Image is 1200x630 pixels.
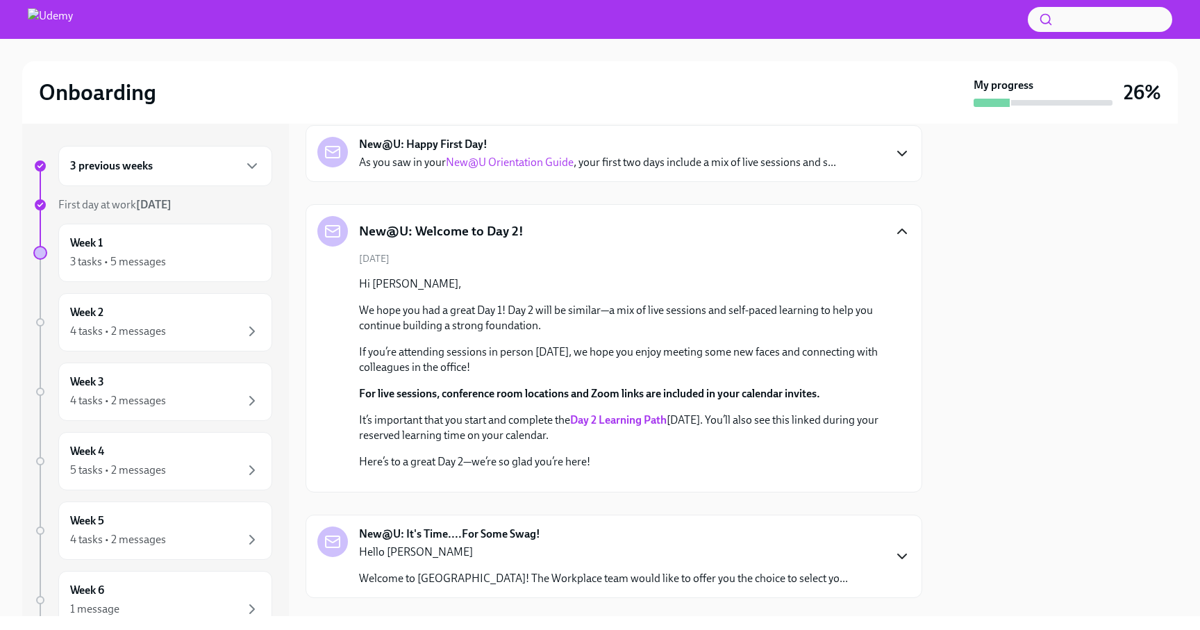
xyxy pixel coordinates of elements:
[58,198,172,211] span: First day at work
[70,532,166,547] div: 4 tasks • 2 messages
[359,222,524,240] h5: New@U: Welcome to Day 2!
[70,583,104,598] h6: Week 6
[570,413,667,426] a: Day 2 Learning Path
[70,158,153,174] h6: 3 previous weeks
[974,78,1033,93] strong: My progress
[359,345,888,375] p: If you’re attending sessions in person [DATE], we hope you enjoy meeting some new faces and conne...
[359,387,820,400] strong: For live sessions, conference room locations and Zoom links are included in your calendar invites.
[1124,80,1161,105] h3: 26%
[33,224,272,282] a: Week 13 tasks • 5 messages
[359,527,540,542] strong: New@U: It's Time....For Some Swag!
[359,276,888,292] p: Hi [PERSON_NAME],
[359,571,848,586] p: Welcome to [GEOGRAPHIC_DATA]! The Workplace team would like to offer you the choice to select yo...
[33,571,272,629] a: Week 61 message
[70,235,103,251] h6: Week 1
[70,602,119,617] div: 1 message
[359,545,848,560] p: Hello [PERSON_NAME]
[359,454,888,470] p: Here’s to a great Day 2—we’re so glad you’re here!
[33,501,272,560] a: Week 54 tasks • 2 messages
[39,78,156,106] h2: Onboarding
[33,293,272,351] a: Week 24 tasks • 2 messages
[359,252,390,265] span: [DATE]
[359,155,836,170] p: As you saw in your , your first two days include a mix of live sessions and s...
[33,197,272,213] a: First day at work[DATE]
[33,432,272,490] a: Week 45 tasks • 2 messages
[70,444,104,459] h6: Week 4
[70,393,166,408] div: 4 tasks • 2 messages
[359,303,888,333] p: We hope you had a great Day 1! Day 2 will be similar—a mix of live sessions and self-paced learni...
[70,513,104,529] h6: Week 5
[359,413,888,443] p: It’s important that you start and complete the [DATE]. You’ll also see this linked during your re...
[33,363,272,421] a: Week 34 tasks • 2 messages
[359,137,487,152] strong: New@U: Happy First Day!
[70,324,166,339] div: 4 tasks • 2 messages
[70,374,104,390] h6: Week 3
[28,8,73,31] img: Udemy
[136,198,172,211] strong: [DATE]
[70,305,103,320] h6: Week 2
[58,146,272,186] div: 3 previous weeks
[70,463,166,478] div: 5 tasks • 2 messages
[446,156,574,169] a: New@U Orientation Guide
[70,254,166,270] div: 3 tasks • 5 messages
